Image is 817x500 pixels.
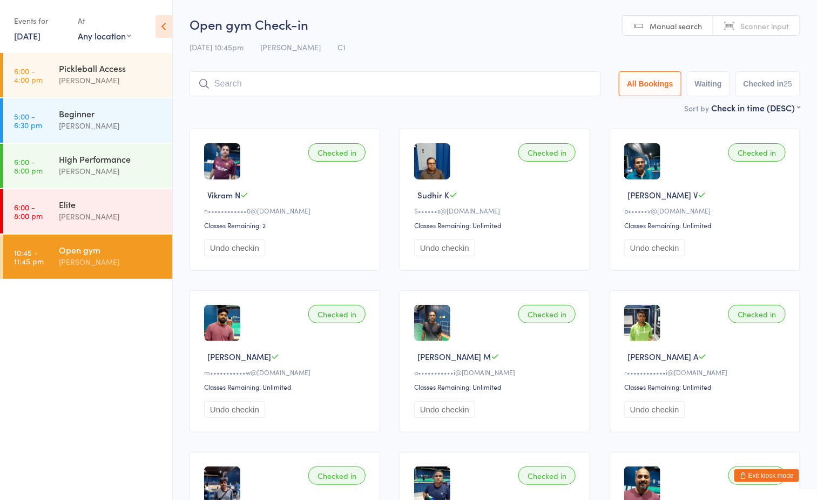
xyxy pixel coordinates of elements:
[650,21,702,31] span: Manual search
[684,103,709,114] label: Sort by
[518,143,576,162] div: Checked in
[14,30,40,42] a: [DATE]
[3,53,172,97] a: 6:00 -4:00 pmPickleball Access[PERSON_NAME]
[624,221,789,230] div: Classes Remaining: Unlimited
[14,157,43,175] time: 6:00 - 8:00 pm
[624,305,660,341] img: image1754443381.png
[627,351,698,362] span: [PERSON_NAME] A
[59,165,163,177] div: [PERSON_NAME]
[3,235,172,279] a: 10:45 -11:45 pmOpen gym[PERSON_NAME]
[518,305,576,323] div: Checked in
[3,98,172,143] a: 5:00 -6:30 pmBeginner[PERSON_NAME]
[14,12,67,30] div: Events for
[59,62,163,74] div: Pickleball Access
[414,382,579,391] div: Classes Remaining: Unlimited
[78,12,131,30] div: At
[14,66,43,84] time: 6:00 - 4:00 pm
[59,210,163,223] div: [PERSON_NAME]
[414,305,450,341] img: image1754518245.png
[204,401,265,418] button: Undo checkin
[59,74,163,86] div: [PERSON_NAME]
[14,248,44,265] time: 10:45 - 11:45 pm
[414,239,475,256] button: Undo checkin
[624,368,789,377] div: r••••••••••••i@[DOMAIN_NAME]
[59,153,163,165] div: High Performance
[624,382,789,391] div: Classes Remaining: Unlimited
[204,305,240,341] img: image1673574506.png
[711,102,800,114] div: Check in time (DESC)
[414,143,450,179] img: image1674431402.png
[207,351,271,362] span: [PERSON_NAME]
[3,189,172,234] a: 6:00 -8:00 pmElite[PERSON_NAME]
[59,108,163,119] div: Beginner
[308,466,366,485] div: Checked in
[308,305,366,323] div: Checked in
[59,244,163,256] div: Open gym
[624,143,660,179] img: image1678410359.png
[414,206,579,215] div: S••••••s@[DOMAIN_NAME]
[14,203,43,220] time: 6:00 - 8:00 pm
[619,71,681,96] button: All Bookings
[414,401,475,418] button: Undo checkin
[414,221,579,230] div: Classes Remaining: Unlimited
[728,305,786,323] div: Checked in
[308,143,366,162] div: Checked in
[204,143,240,179] img: image1686406797.png
[59,198,163,210] div: Elite
[518,466,576,485] div: Checked in
[735,71,800,96] button: Checked in25
[190,15,800,33] h2: Open gym Check-in
[337,42,346,52] span: C1
[728,466,786,485] div: Checked in
[734,469,799,482] button: Exit kiosk mode
[624,401,685,418] button: Undo checkin
[728,143,786,162] div: Checked in
[204,239,265,256] button: Undo checkin
[207,189,240,201] span: Vikram N
[687,71,730,96] button: Waiting
[624,239,685,256] button: Undo checkin
[14,112,42,129] time: 5:00 - 6:30 pm
[784,79,792,88] div: 25
[627,189,698,201] span: [PERSON_NAME] V
[204,221,369,230] div: Classes Remaining: 2
[417,189,449,201] span: Sudhir K
[59,119,163,132] div: [PERSON_NAME]
[190,71,601,96] input: Search
[260,42,321,52] span: [PERSON_NAME]
[414,368,579,377] div: a•••••••••••i@[DOMAIN_NAME]
[204,206,369,215] div: n••••••••••••0@[DOMAIN_NAME]
[204,382,369,391] div: Classes Remaining: Unlimited
[78,30,131,42] div: Any location
[3,144,172,188] a: 6:00 -8:00 pmHigh Performance[PERSON_NAME]
[624,206,789,215] div: b••••••v@[DOMAIN_NAME]
[204,368,369,377] div: m•••••••••••w@[DOMAIN_NAME]
[190,42,244,52] span: [DATE] 10:45pm
[59,256,163,268] div: [PERSON_NAME]
[417,351,491,362] span: [PERSON_NAME] M
[740,21,789,31] span: Scanner input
